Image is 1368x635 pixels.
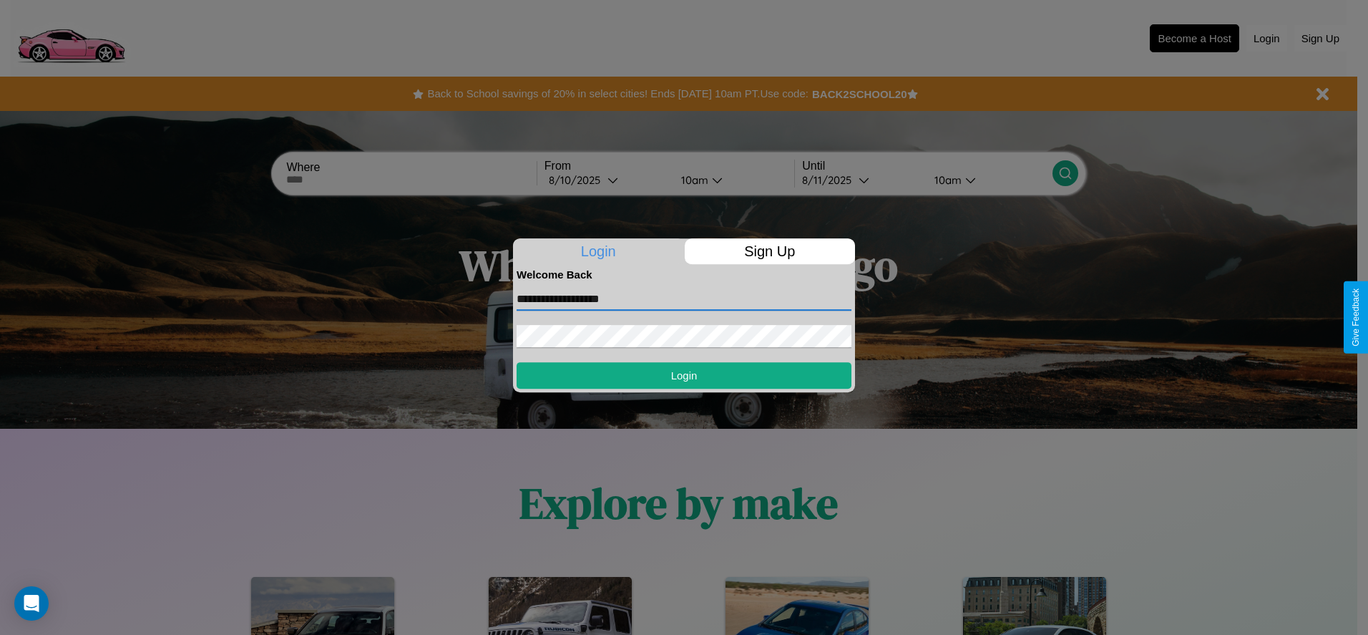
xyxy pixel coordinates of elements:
[1351,289,1361,346] div: Give Feedback
[14,586,49,621] div: Open Intercom Messenger
[517,362,851,389] button: Login
[517,268,851,281] h4: Welcome Back
[685,238,856,264] p: Sign Up
[513,238,684,264] p: Login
